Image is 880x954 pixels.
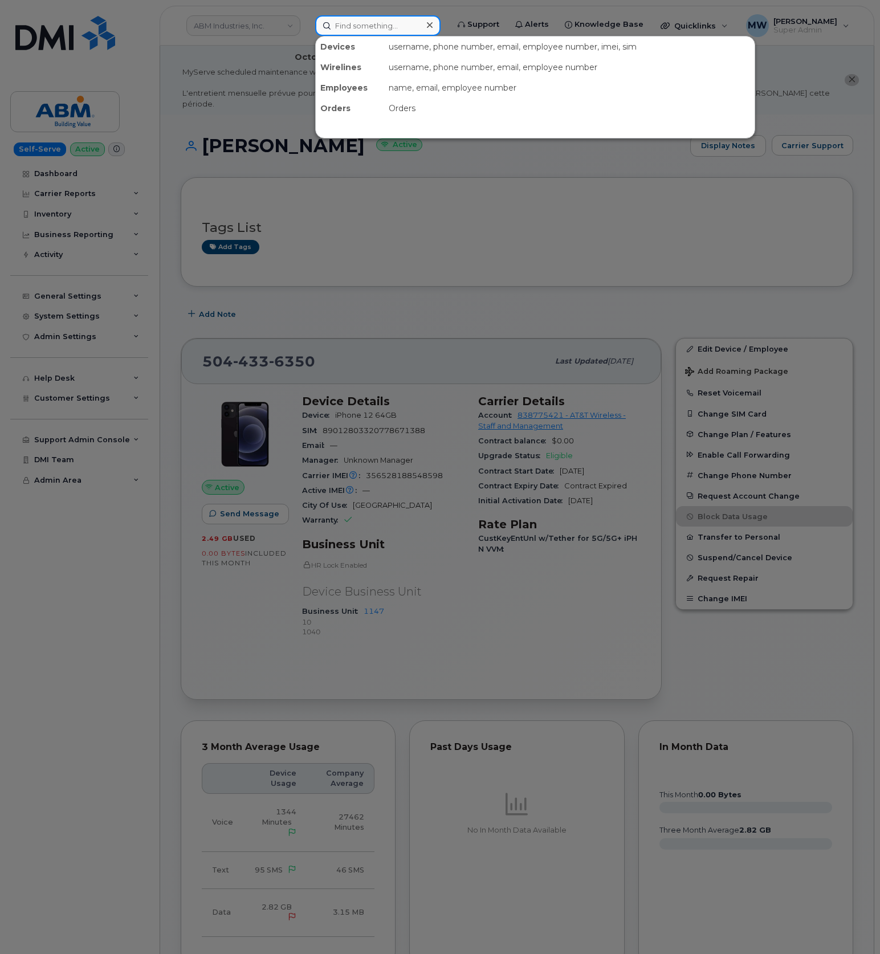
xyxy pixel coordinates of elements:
[384,78,755,98] div: name, email, employee number
[316,98,384,119] div: Orders
[384,57,755,78] div: username, phone number, email, employee number
[384,36,755,57] div: username, phone number, email, employee number, imei, sim
[316,78,384,98] div: Employees
[316,57,384,78] div: Wirelines
[316,36,384,57] div: Devices
[384,98,755,119] div: Orders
